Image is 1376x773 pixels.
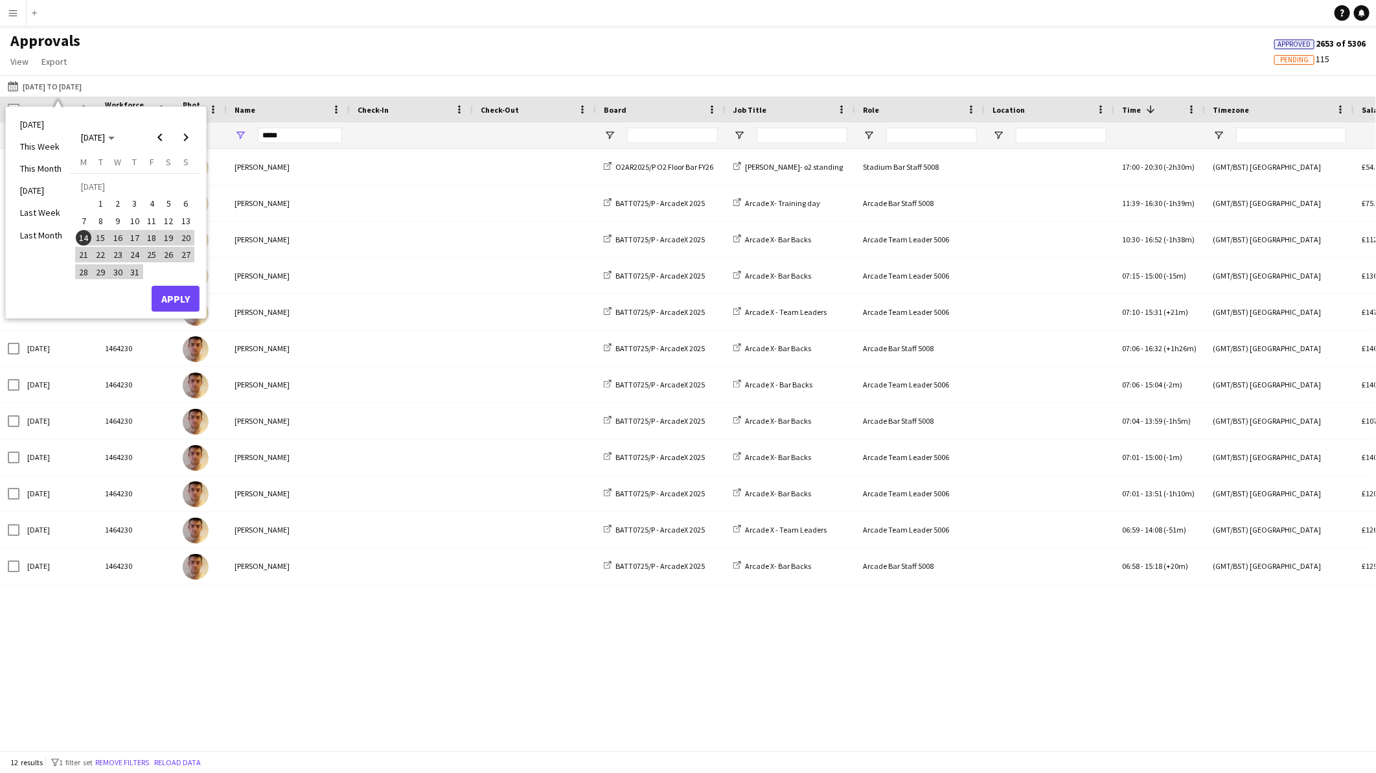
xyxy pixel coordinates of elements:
[745,489,811,498] span: Arcade X- Bar Backs
[75,246,92,263] button: 21-07-2025
[160,213,177,229] button: 12-07-2025
[604,525,705,535] a: BATT0725/P - ArcadeX 2025
[733,105,766,115] span: Job Title
[863,105,879,115] span: Role
[733,162,843,172] a: [PERSON_NAME]- o2 standing
[1164,162,1195,172] span: (-2h30m)
[733,416,811,426] a: Arcade X- Bar Backs
[855,403,985,439] div: Arcade Bar Staff 5008
[1164,343,1197,353] span: (+1h26m)
[615,162,713,172] span: O2AR2025/P O2 Floor Bar FY26
[992,105,1025,115] span: Location
[110,247,126,262] span: 23
[12,202,70,224] li: Last Week
[1145,525,1162,535] span: 14:08
[1164,271,1186,281] span: (-15m)
[183,445,209,471] img: Ronan Gaffney
[178,213,194,229] button: 13-07-2025
[1016,128,1107,143] input: Location Filter Input
[604,343,705,353] a: BATT0725/P - ArcadeX 2025
[627,128,718,143] input: Board Filter Input
[126,213,143,229] button: 10-07-2025
[76,126,120,149] button: Choose month and year
[97,367,175,402] div: 1464230
[757,128,847,143] input: Job Title Filter Input
[855,149,985,185] div: Stadium Bar Staff 5008
[615,489,705,498] span: BATT0725/P - ArcadeX 2025
[12,224,70,246] li: Last Month
[1141,343,1143,353] span: -
[97,476,175,511] div: 1464230
[733,525,827,535] a: Arcade X - Team Leaders
[110,213,126,229] span: 9
[745,307,827,317] span: Arcade X - Team Leaders
[1205,258,1354,294] div: (GMT/BST) [GEOGRAPHIC_DATA]
[227,512,350,548] div: [PERSON_NAME]
[1164,561,1188,571] span: (+20m)
[81,132,105,143] span: [DATE]
[143,246,160,263] button: 25-07-2025
[1122,489,1140,498] span: 07:01
[1205,330,1354,366] div: (GMT/BST) [GEOGRAPHIC_DATA]
[604,380,705,389] a: BATT0725/P - ArcadeX 2025
[178,196,194,212] span: 6
[161,196,177,212] span: 5
[604,198,705,208] a: BATT0725/P - ArcadeX 2025
[1145,162,1162,172] span: 20:30
[1145,343,1162,353] span: 16:32
[80,156,87,168] span: M
[166,156,172,168] span: S
[152,286,200,312] button: Apply
[98,156,103,168] span: T
[855,512,985,548] div: Arcade Team Leader 5006
[92,229,109,246] button: 15-07-2025
[615,198,705,208] span: BATT0725/P - ArcadeX 2025
[160,246,177,263] button: 26-07-2025
[1122,271,1140,281] span: 07:15
[127,230,143,246] span: 17
[481,105,519,115] span: Check-Out
[1205,476,1354,511] div: (GMT/BST) [GEOGRAPHIC_DATA]
[147,124,173,150] button: Previous month
[733,452,811,462] a: Arcade X- Bar Backs
[76,213,91,229] span: 7
[1280,56,1309,64] span: Pending
[183,100,203,119] span: Photo
[161,247,177,262] span: 26
[1141,271,1143,281] span: -
[143,213,160,229] button: 11-07-2025
[1141,561,1143,571] span: -
[19,439,97,475] div: [DATE]
[178,229,194,246] button: 20-07-2025
[143,229,160,246] button: 18-07-2025
[1164,380,1182,389] span: (-2m)
[1145,198,1162,208] span: 16:30
[152,756,203,770] button: Reload data
[1141,525,1143,535] span: -
[41,56,67,67] span: Export
[1205,367,1354,402] div: (GMT/BST) [GEOGRAPHIC_DATA]
[93,264,109,280] span: 29
[110,264,126,280] span: 30
[75,229,92,246] button: 14-07-2025
[97,403,175,439] div: 1464230
[604,489,705,498] a: BATT0725/P - ArcadeX 2025
[75,213,92,229] button: 07-07-2025
[132,156,137,168] span: T
[604,162,713,172] a: O2AR2025/P O2 Floor Bar FY26
[1205,185,1354,221] div: (GMT/BST) [GEOGRAPHIC_DATA]
[855,222,985,257] div: Arcade Team Leader 5006
[1141,452,1143,462] span: -
[109,263,126,280] button: 30-07-2025
[92,246,109,263] button: 22-07-2025
[1205,222,1354,257] div: (GMT/BST) [GEOGRAPHIC_DATA]
[745,561,811,571] span: Arcade X- Bar Backs
[105,100,152,119] span: Workforce ID
[183,336,209,362] img: Ronan Gaffney
[5,53,34,70] a: View
[109,195,126,212] button: 02-07-2025
[733,561,811,571] a: Arcade X- Bar Backs
[358,105,389,115] span: Check-In
[1145,235,1162,244] span: 16:52
[97,330,175,366] div: 1464230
